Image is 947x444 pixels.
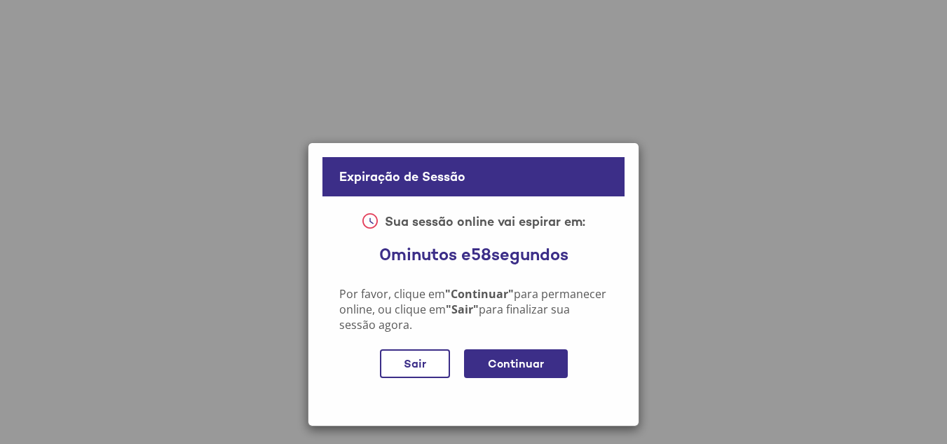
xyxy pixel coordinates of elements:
div: minutos e segundos [339,229,608,279]
div: Sua sessão online vai espirar em: [385,213,585,229]
b: "Continuar" [445,286,514,302]
a: Continuar [458,357,573,370]
div: Continuar [464,349,568,378]
div: Sair [380,349,450,378]
span: 58 [471,243,491,265]
div: Expiração de Sessão [322,157,625,196]
div: Por favor, clique em para permanecer online, ou clique em para finalizar sua sessão agora. [339,286,608,332]
a: Sair [374,357,458,370]
b: "Sair" [446,302,479,317]
span: 0 [379,243,391,265]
